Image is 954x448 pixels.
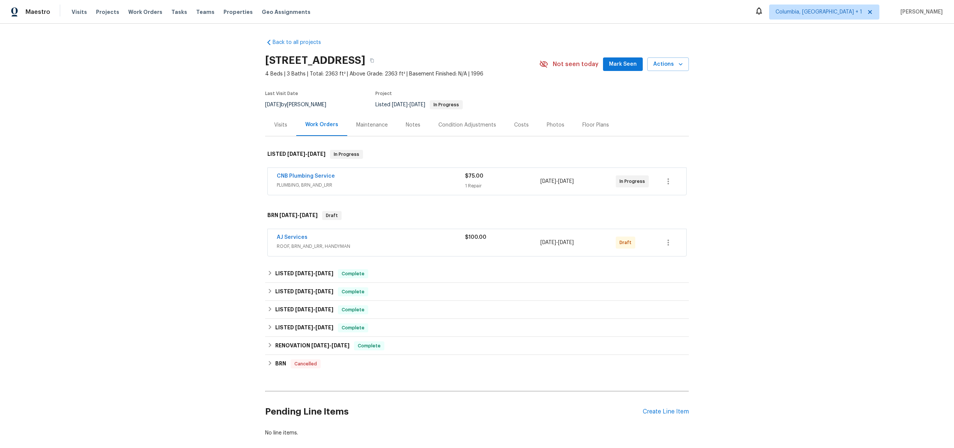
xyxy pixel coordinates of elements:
[267,150,325,159] h6: LISTED
[356,121,388,129] div: Maintenance
[72,8,87,16] span: Visits
[609,60,637,69] span: Mark Seen
[430,103,462,107] span: In Progress
[265,283,689,301] div: LISTED [DATE]-[DATE]Complete
[540,239,574,246] span: -
[558,179,574,184] span: [DATE]
[295,307,313,312] span: [DATE]
[275,305,333,314] h6: LISTED
[291,360,320,368] span: Cancelled
[619,239,634,246] span: Draft
[643,408,689,415] div: Create Line Item
[465,235,486,240] span: $100.00
[300,213,318,218] span: [DATE]
[277,235,307,240] a: AJ Services
[275,269,333,278] h6: LISTED
[409,102,425,107] span: [DATE]
[265,39,337,46] a: Back to all projects
[315,307,333,312] span: [DATE]
[339,270,367,278] span: Complete
[265,355,689,373] div: BRN Cancelled
[406,121,420,129] div: Notes
[265,91,298,96] span: Last Visit Date
[553,60,598,68] span: Not seen today
[315,325,333,330] span: [DATE]
[25,8,50,16] span: Maestro
[619,178,648,185] span: In Progress
[295,271,313,276] span: [DATE]
[365,54,379,67] button: Copy Address
[277,173,335,179] a: CNB Plumbing Service
[558,240,574,245] span: [DATE]
[392,102,425,107] span: -
[265,394,643,429] h2: Pending Line Items
[265,265,689,283] div: LISTED [DATE]-[DATE]Complete
[315,289,333,294] span: [DATE]
[323,212,341,219] span: Draft
[171,9,187,15] span: Tasks
[265,102,281,107] span: [DATE]
[287,151,325,157] span: -
[265,204,689,228] div: BRN [DATE]-[DATE]Draft
[275,341,349,350] h6: RENOVATION
[128,8,162,16] span: Work Orders
[295,289,333,294] span: -
[375,102,463,107] span: Listed
[275,287,333,296] h6: LISTED
[274,121,287,129] div: Visits
[603,57,643,71] button: Mark Seen
[339,306,367,314] span: Complete
[547,121,564,129] div: Photos
[540,178,574,185] span: -
[96,8,119,16] span: Projects
[265,142,689,166] div: LISTED [DATE]-[DATE]In Progress
[311,343,329,348] span: [DATE]
[223,8,253,16] span: Properties
[331,343,349,348] span: [DATE]
[775,8,862,16] span: Columbia, [GEOGRAPHIC_DATA] + 1
[653,60,683,69] span: Actions
[265,100,335,109] div: by [PERSON_NAME]
[438,121,496,129] div: Condition Adjustments
[295,307,333,312] span: -
[582,121,609,129] div: Floor Plans
[265,429,689,437] div: No line items.
[311,343,349,348] span: -
[392,102,408,107] span: [DATE]
[295,271,333,276] span: -
[647,57,689,71] button: Actions
[275,323,333,332] h6: LISTED
[196,8,214,16] span: Teams
[305,121,338,128] div: Work Orders
[465,173,483,179] span: $75.00
[339,324,367,332] span: Complete
[295,325,333,330] span: -
[331,151,362,158] span: In Progress
[540,240,556,245] span: [DATE]
[277,181,465,189] span: PLUMBING, BRN_AND_LRR
[315,271,333,276] span: [DATE]
[307,151,325,157] span: [DATE]
[375,91,392,96] span: Project
[897,8,943,16] span: [PERSON_NAME]
[265,337,689,355] div: RENOVATION [DATE]-[DATE]Complete
[265,70,539,78] span: 4 Beds | 3 Baths | Total: 2363 ft² | Above Grade: 2363 ft² | Basement Finished: N/A | 1996
[355,342,384,350] span: Complete
[339,288,367,296] span: Complete
[287,151,305,157] span: [DATE]
[267,211,318,220] h6: BRN
[295,289,313,294] span: [DATE]
[279,213,297,218] span: [DATE]
[265,57,365,64] h2: [STREET_ADDRESS]
[540,179,556,184] span: [DATE]
[262,8,310,16] span: Geo Assignments
[279,213,318,218] span: -
[265,319,689,337] div: LISTED [DATE]-[DATE]Complete
[514,121,529,129] div: Costs
[265,301,689,319] div: LISTED [DATE]-[DATE]Complete
[275,359,286,368] h6: BRN
[465,182,540,190] div: 1 Repair
[277,243,465,250] span: ROOF, BRN_AND_LRR, HANDYMAN
[295,325,313,330] span: [DATE]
